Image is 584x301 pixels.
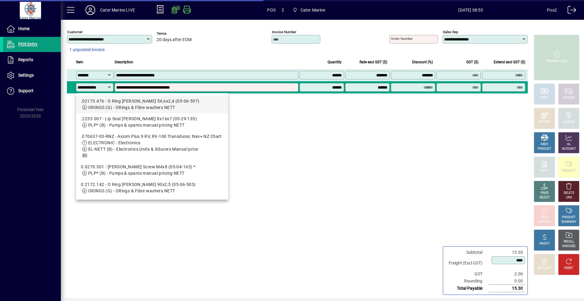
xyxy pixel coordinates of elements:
span: Description [115,59,133,65]
div: GL [567,142,571,147]
div: SELECT [539,195,550,200]
div: LINE [566,195,572,200]
div: .02173.476 - O Ring [PERSON_NAME] 54,6x2,4 (05-06-597) [81,98,223,104]
span: Terms [157,32,193,36]
span: POS Entry [18,42,37,47]
span: Cater Marine [290,5,328,16]
div: RECALL [564,240,574,244]
span: ELECTRONIC - Electronics [88,140,141,145]
span: POS [267,5,276,15]
mat-label: Invoice number [272,30,296,34]
span: Rate excl GST ($) [360,59,387,65]
mat-option: .2233.007 - Lip Seal Johnson 8x16x7 (05-29-135) [76,113,228,131]
mat-option: 0.0279.501 - Johnson Screw M4x8 (05-04-163) * [76,161,228,179]
a: Reports [3,52,61,68]
div: PROFIT [539,242,550,246]
span: Discount (%) [412,59,433,65]
div: 0.2172.142 - O Ring [PERSON_NAME] 90x2,5 (05-06-503) [81,181,223,188]
span: Settings [18,73,34,78]
mat-option: .02173.476 - O Ring Johnson 54,6x2,4 (05-06-597) [76,96,228,113]
div: DISCOUNT [537,266,552,271]
span: Reports [18,57,33,62]
div: MISC [541,142,548,147]
div: INVOICES [562,244,575,249]
div: CASH [541,96,548,100]
div: DELETE [564,191,574,195]
div: INVOICE [539,220,550,224]
div: RESET [564,266,573,271]
td: 13.30 [488,249,525,256]
td: Freight (Excl GST) [446,256,488,271]
mat-label: Sales rep [443,30,458,34]
div: PRODUCT [562,169,575,173]
div: 0.2230.015 - [PERSON_NAME] V-ring ([PHONE_NUMBER] [81,199,223,205]
a: Logout [563,1,576,21]
span: Quantity [328,59,342,65]
div: CHEQUE [563,96,575,100]
a: Home [3,21,61,37]
td: Total Payable [446,285,488,292]
span: ORINGS (G) - ORings & Fibre washers NETT [88,188,175,193]
span: EL-NETT (B) - Electronics Units & Xducers Manual price [88,147,198,152]
div: 0.0279.501 - [PERSON_NAME] Screw M4x8 (05-04-163) * [81,164,223,170]
span: Support [18,88,33,93]
div: HOLD [541,215,548,220]
span: 2 [282,5,284,15]
mat-option: 0.2172.142 - O Ring Johnson 90x2,5 (05-06-503) [76,179,228,197]
span: 20 days after EOM [157,37,192,42]
span: ORINGS (G) - ORings & Fibre washers NETT [88,105,175,110]
span: Item [76,59,83,65]
td: 15.30 [488,285,525,292]
div: NOTE [541,169,548,173]
td: 0.00 [488,278,525,285]
div: .E70637-03-RNZ - Axiom Plus 9 RV, RV-100 Transducer, Nav+ NZ Chart [81,133,223,140]
a: Settings [3,68,61,83]
span: Cater Marine [301,5,325,15]
div: PRODUCT [562,215,575,220]
div: ACCOUNT [562,147,576,151]
span: PLP* (B) - Pumps & spares manual pricing NETT [88,171,185,176]
div: .2233.007 - Lip Seal [PERSON_NAME] 8x16x7 (05-29-135) [81,116,223,122]
mat-label: Order number [391,37,413,41]
div: Pos2 [547,5,557,15]
div: EFTPOS [539,120,550,124]
div: PRODUCT [537,147,551,151]
span: GST ($) [466,59,478,65]
div: Cater Marine LIVE [100,5,135,15]
span: PLP* (B) - Pumps & spares manual pricing NETT [88,123,185,128]
a: Support [3,83,61,99]
td: 2.00 [488,271,525,278]
div: CHARGE [563,120,575,124]
td: GST [446,271,488,278]
div: PRICE [541,191,549,195]
button: Profile [81,5,100,16]
mat-option: 0.2230.015 - Johnson V-ring (05-19-503 [76,197,228,214]
button: 1 unposted invoice [67,44,107,55]
td: Subtotal [446,249,488,256]
span: Extend excl GST ($) [494,59,525,65]
mat-option: .E70637-03-RNZ - Axiom Plus 9 RV, RV-100 Transducer, Nav+ NZ Chart [76,131,228,161]
div: PROCESS SALE [546,59,567,64]
span: [DATE] 08:53 [395,5,547,15]
span: 1 unposted invoice [69,47,105,53]
div: SUMMARY [561,220,576,224]
mat-label: Customer [67,30,83,34]
td: Rounding [446,278,488,285]
span: Home [18,26,30,31]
